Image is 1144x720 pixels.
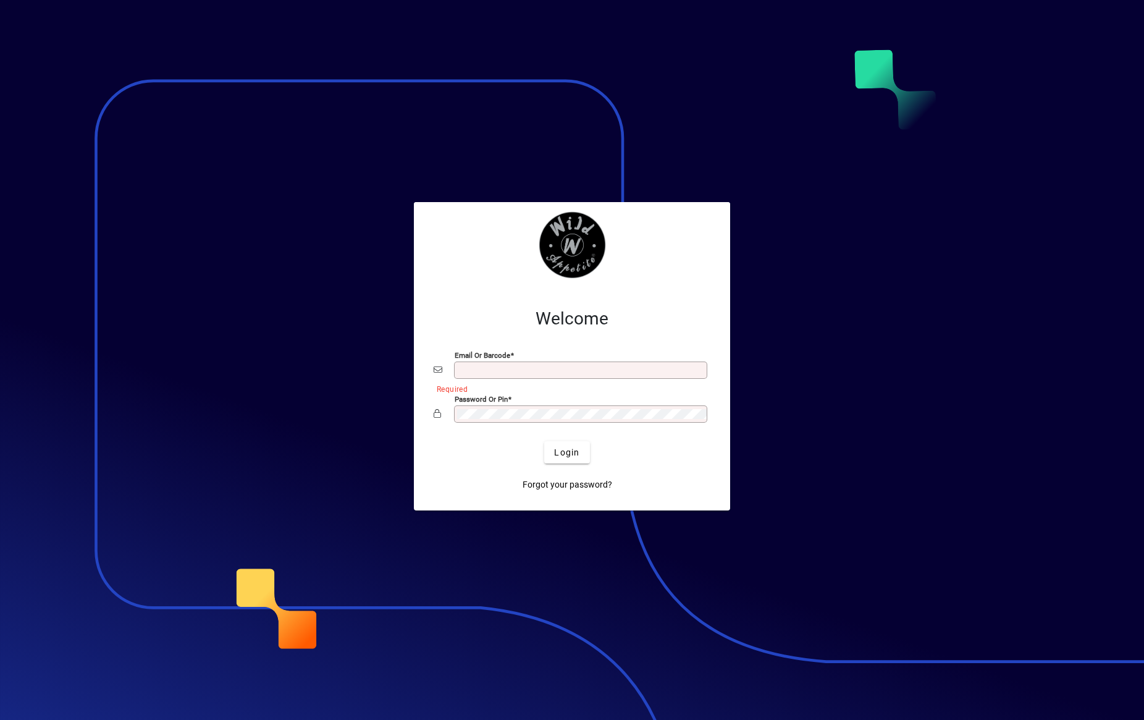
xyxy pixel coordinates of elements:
[455,395,508,404] mat-label: Password or Pin
[544,441,589,464] button: Login
[518,473,617,496] a: Forgot your password?
[554,446,579,459] span: Login
[434,308,710,329] h2: Welcome
[523,478,612,491] span: Forgot your password?
[455,351,510,360] mat-label: Email or Barcode
[437,382,700,395] mat-error: Required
